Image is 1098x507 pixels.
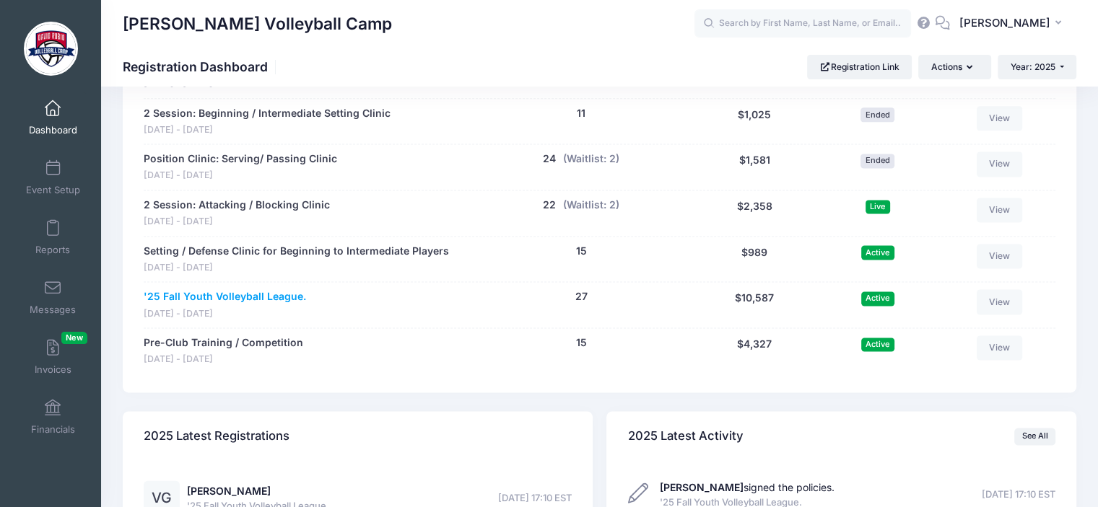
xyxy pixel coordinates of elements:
[628,415,744,457] h4: 2025 Latest Activity
[959,15,1050,31] span: [PERSON_NAME]
[861,338,894,351] span: Active
[977,151,1023,176] a: View
[35,363,71,376] span: Invoices
[977,106,1023,131] a: View
[861,291,894,305] span: Active
[187,485,271,497] a: [PERSON_NAME]
[977,244,1023,268] a: View
[576,244,587,259] button: 15
[577,106,585,121] button: 11
[543,151,556,167] button: 24
[19,152,87,203] a: Event Setup
[998,55,1076,79] button: Year: 2025
[144,493,180,505] a: VG
[123,59,280,74] h1: Registration Dashboard
[1014,428,1055,445] a: See All
[691,244,819,275] div: $989
[26,184,80,196] span: Event Setup
[19,332,87,382] a: InvoicesNew
[691,335,819,366] div: $4,327
[144,307,306,321] span: [DATE] - [DATE]
[866,200,890,213] span: Live
[144,244,449,259] a: Setting / Defense Clinic for Beginning to Intermediate Players
[576,335,587,351] button: 15
[691,106,819,137] div: $1,025
[144,289,306,304] a: '25 Fall Youth Volleyball League.
[807,55,912,79] a: Registration Link
[19,92,87,143] a: Dashboard
[543,198,556,213] button: 22
[144,123,391,137] span: [DATE] - [DATE]
[691,289,819,320] div: $10,587
[918,55,990,79] button: Actions
[19,212,87,263] a: Reports
[498,491,572,506] span: [DATE] 17:10 EST
[977,198,1023,222] a: View
[860,154,894,167] span: Ended
[950,7,1076,40] button: [PERSON_NAME]
[30,304,76,316] span: Messages
[19,392,87,442] a: Financials
[575,289,588,304] button: 27
[977,335,1023,360] a: View
[144,415,289,457] h4: 2025 Latest Registrations
[144,261,449,275] span: [DATE] - [DATE]
[144,215,330,229] span: [DATE] - [DATE]
[144,335,303,351] a: Pre-Club Training / Competition
[35,244,70,256] span: Reports
[144,151,337,167] a: Position Clinic: Serving/ Passing Clinic
[861,245,894,259] span: Active
[144,198,330,213] a: 2 Session: Attacking / Blocking Clinic
[31,423,75,436] span: Financials
[144,169,337,182] span: [DATE] - [DATE]
[29,124,77,136] span: Dashboard
[144,353,303,366] span: [DATE] - [DATE]
[61,332,87,344] span: New
[563,151,619,167] button: (Waitlist: 2)
[660,481,835,493] a: [PERSON_NAME]signed the policies.
[123,7,392,40] h1: [PERSON_NAME] Volleyball Camp
[860,107,894,121] span: Ended
[982,488,1055,502] span: [DATE] 17:10 EST
[660,481,744,493] strong: [PERSON_NAME]
[694,9,911,38] input: Search by First Name, Last Name, or Email...
[691,198,819,229] div: $2,358
[19,272,87,322] a: Messages
[24,22,78,76] img: David Rubio Volleyball Camp
[144,106,391,121] a: 2 Session: Beginning / Intermediate Setting Clinic
[563,198,619,213] button: (Waitlist: 2)
[691,151,819,182] div: $1,581
[1011,61,1055,72] span: Year: 2025
[977,289,1023,314] a: View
